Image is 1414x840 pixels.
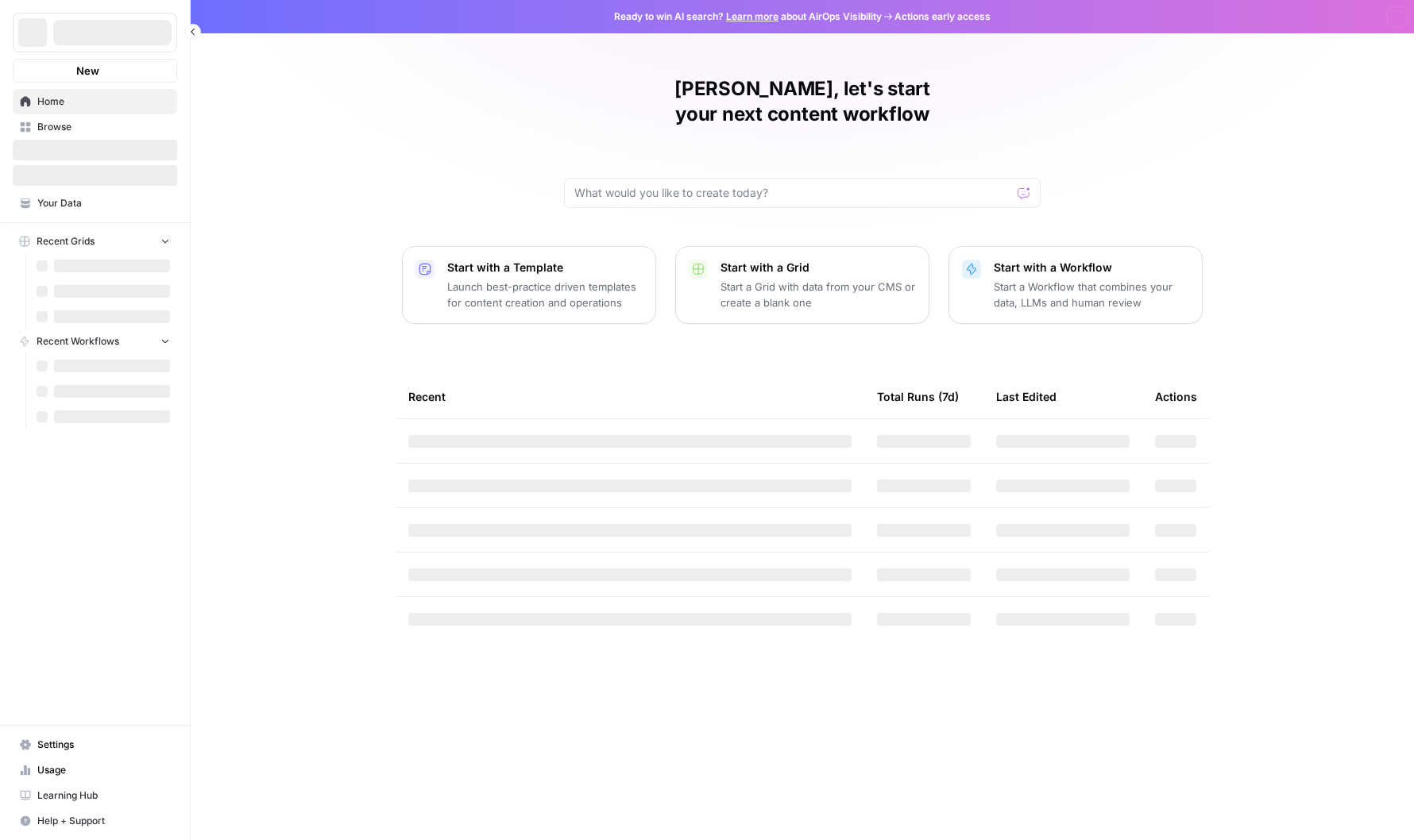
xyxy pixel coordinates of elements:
p: Start with a Workflow [994,260,1189,276]
button: Start with a TemplateLaunch best-practice driven templates for content creation and operations [402,246,656,324]
span: Help + Support [37,814,170,828]
div: Actions [1155,375,1197,418]
span: Browse [37,120,170,134]
span: Settings [37,738,170,752]
span: Home [37,94,170,109]
span: Ready to win AI search? about AirOps Visibility [614,10,882,24]
div: Recent [408,375,852,418]
button: Recent Workflows [13,329,177,353]
span: Usage [37,763,170,777]
a: Home [13,89,177,114]
a: Learning Hub [13,783,177,808]
button: Start with a WorkflowStart a Workflow that combines your data, LLMs and human review [948,246,1203,324]
button: Recent Grids [13,229,177,253]
p: Start a Grid with data from your CMS or create a blank one [721,279,916,310]
h1: [PERSON_NAME], let's start your next content workflow [564,76,1041,127]
button: Start with a GridStart a Grid with data from your CMS or create a blank one [675,246,929,324]
div: Last Edited [996,375,1057,418]
div: Total Runs (7d) [877,375,959,418]
span: Your Data [37,196,170,210]
span: Recent Workflows [37,334,119,349]
p: Launch best-practice driven templates for content creation and operations [447,279,643,310]
span: New [76,63,99,79]
a: Your Data [13,191,177,216]
a: Learn more [726,10,778,22]
a: Usage [13,757,177,783]
p: Start with a Grid [721,260,916,276]
span: Learning Hub [37,788,170,803]
a: Browse [13,114,177,140]
span: Recent Grids [37,234,95,249]
p: Start with a Template [447,260,643,276]
p: Start a Workflow that combines your data, LLMs and human review [994,279,1189,310]
button: Help + Support [13,808,177,834]
a: Settings [13,732,177,757]
input: What would you like to create today? [574,185,1011,201]
button: New [13,59,177,83]
span: Actions early access [894,10,991,24]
